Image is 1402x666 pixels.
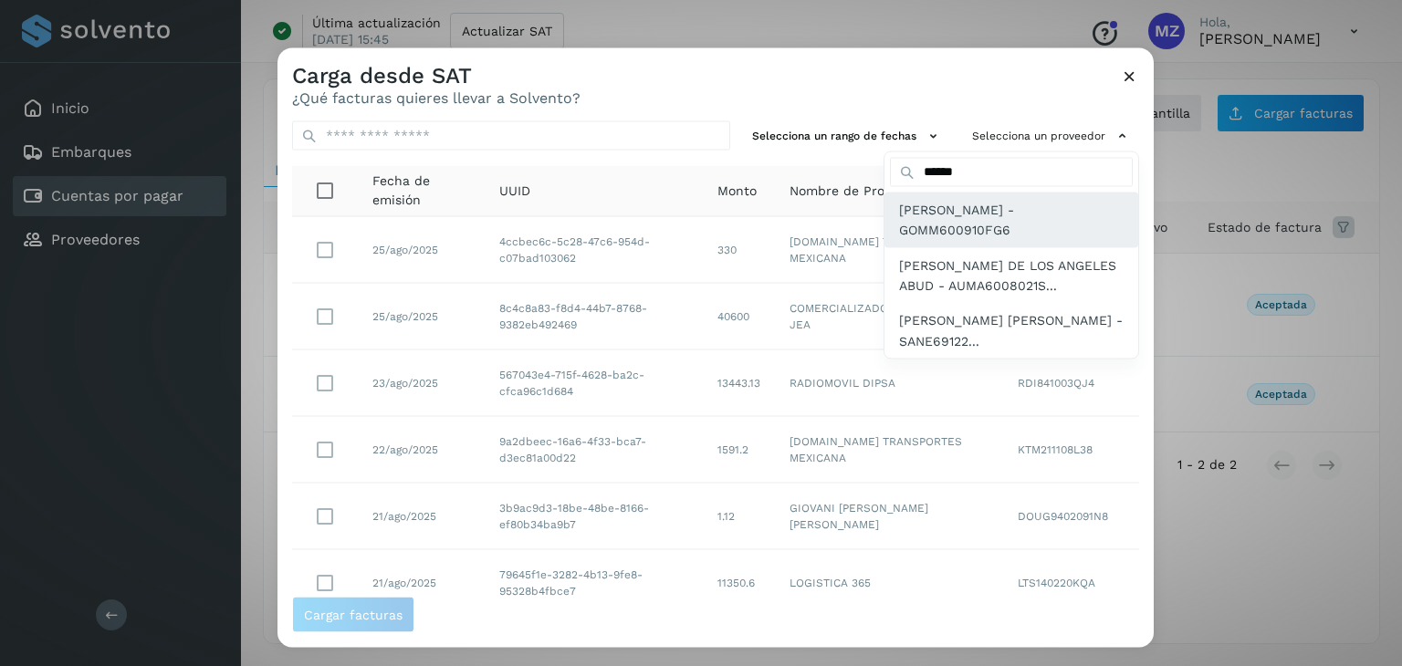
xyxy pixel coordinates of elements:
span: [PERSON_NAME] - GOMM600910FG6 [899,199,1124,240]
span: [PERSON_NAME] [PERSON_NAME] - SANE69122... [899,310,1124,351]
div: MARIA MAGDALENA MACARIA - GOMM600910FG6 [884,192,1138,247]
span: [PERSON_NAME] DE LOS ANGELES ABUD - AUMA6008021S... [899,255,1124,296]
div: MARIA EUGENIA SANCHEZ NOGUEZ - SANE691225NJ5 [884,303,1138,359]
div: MARIA DE LOS ANGELES ABUD - AUMA6008021S8 [884,247,1138,303]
